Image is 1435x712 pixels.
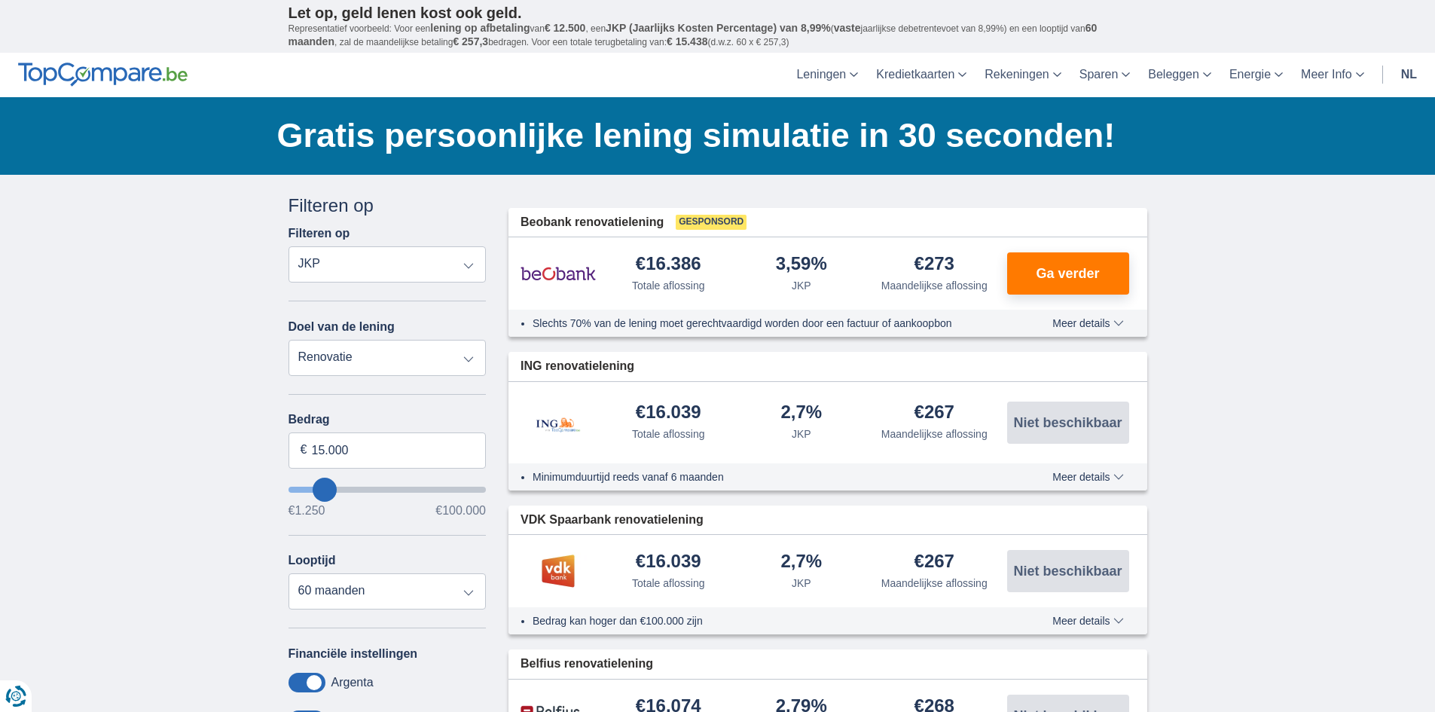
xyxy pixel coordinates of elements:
[914,552,954,573] div: €267
[1052,616,1123,626] span: Meer details
[914,403,954,423] div: €267
[289,487,487,493] input: wantToBorrow
[776,255,827,275] div: 3,59%
[1052,472,1123,482] span: Meer details
[453,35,488,47] span: € 257,3
[277,112,1147,159] h1: Gratis persoonlijke lening simulatie in 30 seconden!
[606,22,831,34] span: JKP (Jaarlijks Kosten Percentage) van 8,99%
[1041,471,1134,483] button: Meer details
[1013,416,1122,429] span: Niet beschikbaar
[1052,318,1123,328] span: Meer details
[1220,53,1292,97] a: Energie
[636,255,701,275] div: €16.386
[331,676,374,689] label: Argenta
[834,22,861,34] span: vaste
[667,35,708,47] span: € 15.438
[289,505,325,517] span: €1.250
[533,613,997,628] li: Bedrag kan hoger dan €100.000 zijn
[521,512,704,529] span: VDK Spaarbank renovatielening
[1292,53,1373,97] a: Meer Info
[521,552,596,590] img: product.pl.alt VDK bank
[1392,53,1426,97] a: nl
[632,278,705,293] div: Totale aflossing
[289,554,336,567] label: Looptijd
[792,426,811,442] div: JKP
[289,320,395,334] label: Doel van de lening
[780,552,822,573] div: 2,7%
[430,22,530,34] span: lening op afbetaling
[1041,317,1134,329] button: Meer details
[1013,564,1122,578] span: Niet beschikbaar
[521,397,596,448] img: product.pl.alt ING
[533,316,997,331] li: Slechts 70% van de lening moet gerechtvaardigd worden door een factuur of aankoopbon
[881,576,988,591] div: Maandelijkse aflossing
[521,358,634,375] span: ING renovatielening
[632,426,705,442] div: Totale aflossing
[301,442,307,459] span: €
[289,227,350,240] label: Filteren op
[18,63,188,87] img: TopCompare
[521,655,653,673] span: Belfius renovatielening
[289,193,487,218] div: Filteren op
[636,552,701,573] div: €16.039
[975,53,1070,97] a: Rekeningen
[1007,550,1129,592] button: Niet beschikbaar
[1041,615,1134,627] button: Meer details
[632,576,705,591] div: Totale aflossing
[867,53,975,97] a: Kredietkaarten
[521,255,596,292] img: product.pl.alt Beobank
[435,505,486,517] span: €100.000
[289,413,487,426] label: Bedrag
[1036,267,1099,280] span: Ga verder
[545,22,586,34] span: € 12.500
[1070,53,1140,97] a: Sparen
[676,215,747,230] span: Gesponsord
[521,214,664,231] span: Beobank renovatielening
[792,576,811,591] div: JKP
[289,22,1147,49] p: Representatief voorbeeld: Voor een van , een ( jaarlijkse debetrentevoet van 8,99%) en een loopti...
[1007,402,1129,444] button: Niet beschikbaar
[636,403,701,423] div: €16.039
[780,403,822,423] div: 2,7%
[914,255,954,275] div: €273
[289,4,1147,22] p: Let op, geld lenen kost ook geld.
[881,278,988,293] div: Maandelijkse aflossing
[787,53,867,97] a: Leningen
[533,469,997,484] li: Minimumduurtijd reeds vanaf 6 maanden
[881,426,988,442] div: Maandelijkse aflossing
[289,647,418,661] label: Financiële instellingen
[1139,53,1220,97] a: Beleggen
[1007,252,1129,295] button: Ga verder
[289,22,1098,47] span: 60 maanden
[792,278,811,293] div: JKP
